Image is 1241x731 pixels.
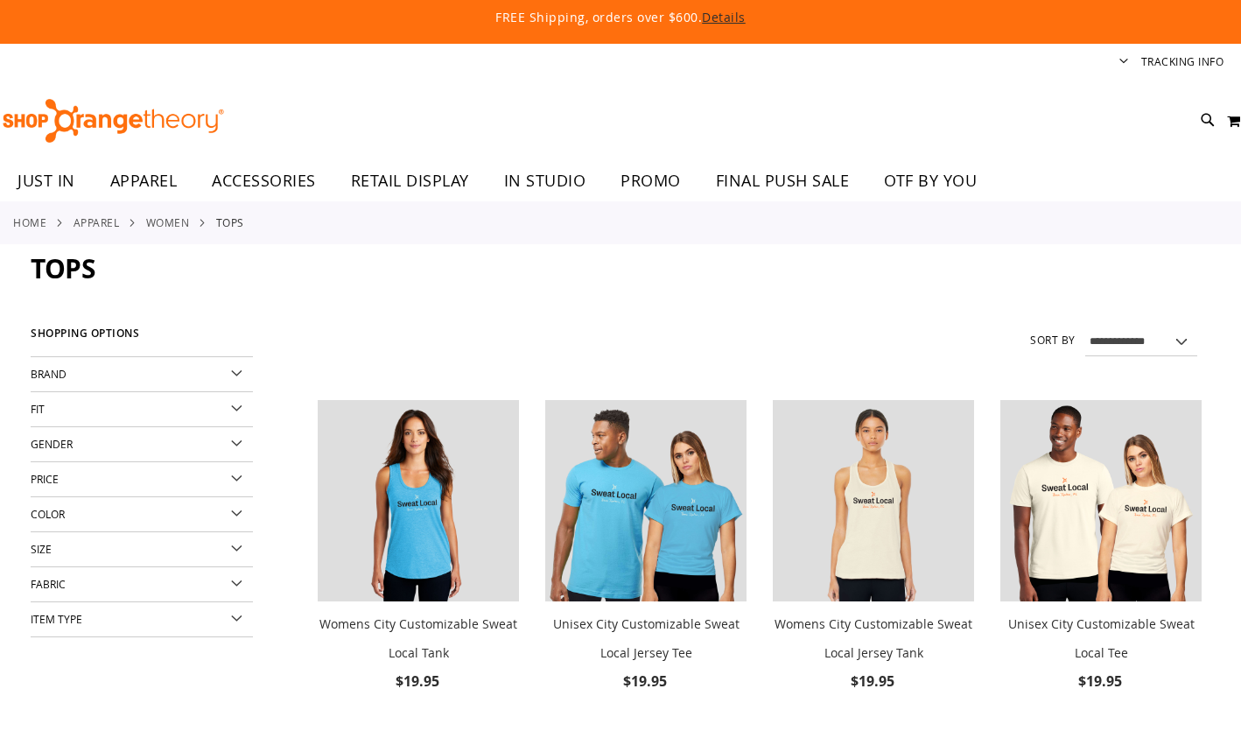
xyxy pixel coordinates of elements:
[31,250,95,286] span: Tops
[318,400,519,601] img: City Customizable Perfect Racerback Tank
[545,400,747,605] a: Unisex City Customizable Fine Jersey Tee
[31,612,82,626] span: Item Type
[1078,671,1125,691] span: $19.95
[95,9,1146,26] p: FREE Shipping, orders over $600.
[1000,400,1202,605] a: Image of Unisex City Customizable Very Important Tee
[319,615,517,661] a: Womens City Customizable Sweat Local Tank
[31,532,253,567] div: Size
[1030,333,1076,348] label: Sort By
[1000,400,1202,601] img: Image of Unisex City Customizable Very Important Tee
[31,427,253,462] div: Gender
[884,161,977,200] span: OTF BY YOU
[396,671,442,691] span: $19.95
[212,161,316,200] span: ACCESSORIES
[545,400,747,601] img: Unisex City Customizable Fine Jersey Tee
[31,437,73,451] span: Gender
[31,602,253,637] div: Item Type
[333,161,487,201] a: RETAIL DISPLAY
[31,507,65,521] span: Color
[775,615,972,661] a: Womens City Customizable Sweat Local Jersey Tank
[31,402,45,416] span: Fit
[31,567,253,602] div: Fabric
[504,161,586,200] span: IN STUDIO
[623,671,670,691] span: $19.95
[603,161,698,201] a: PROMO
[31,392,253,427] div: Fit
[851,671,897,691] span: $19.95
[74,214,120,230] a: APPAREL
[1008,615,1195,661] a: Unisex City Customizable Sweat Local Tee
[31,497,253,532] div: Color
[13,214,46,230] a: Home
[866,161,994,201] a: OTF BY YOU
[31,357,253,392] div: Brand
[351,161,469,200] span: RETAIL DISPLAY
[318,400,519,605] a: City Customizable Perfect Racerback Tank
[620,161,681,200] span: PROMO
[702,9,746,25] a: Details
[31,577,66,591] span: Fabric
[487,161,604,201] a: IN STUDIO
[18,161,75,200] span: JUST IN
[1119,54,1128,71] button: Account menu
[194,161,333,201] a: ACCESSORIES
[110,161,178,200] span: APPAREL
[1141,54,1224,69] a: Tracking Info
[31,542,52,556] span: Size
[716,161,850,200] span: FINAL PUSH SALE
[216,214,244,230] strong: Tops
[31,367,67,381] span: Brand
[93,161,195,200] a: APPAREL
[698,161,867,201] a: FINAL PUSH SALE
[553,615,740,661] a: Unisex City Customizable Sweat Local Jersey Tee
[31,472,59,486] span: Price
[31,462,253,497] div: Price
[773,400,974,601] img: City Customizable Jersey Racerback Tank
[146,214,190,230] a: WOMEN
[773,400,974,605] a: City Customizable Jersey Racerback Tank
[31,320,253,357] strong: Shopping Options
